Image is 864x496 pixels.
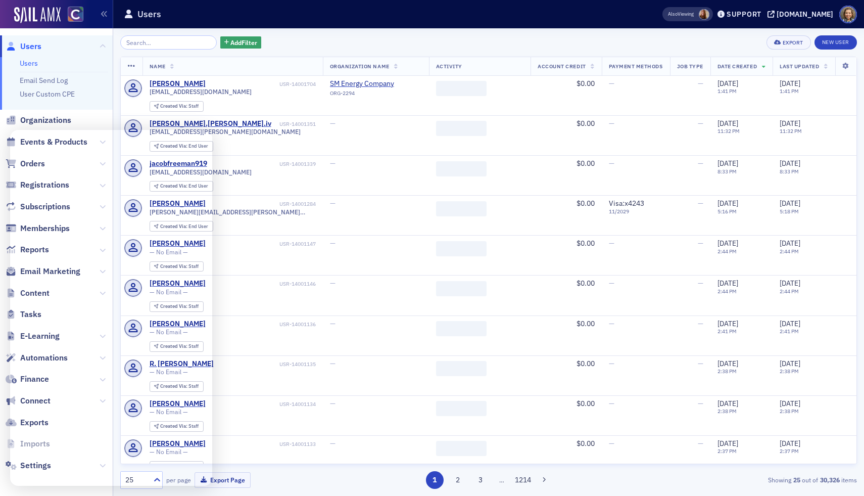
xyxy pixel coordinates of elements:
[6,223,70,234] a: Memberships
[577,199,595,208] span: $0.00
[330,279,335,288] span: —
[6,352,68,364] a: Automations
[207,401,316,408] div: USR-14001134
[6,438,50,449] a: Imports
[6,266,80,277] a: Email Marketing
[780,328,799,335] time: 2:41 PM
[330,79,422,88] a: SM Energy Company
[215,361,316,368] div: USR-14001135
[717,439,738,448] span: [DATE]
[698,199,703,208] span: —
[698,279,703,288] span: —
[6,460,51,471] a: Settings
[780,288,799,295] time: 2:44 PM
[839,6,857,23] span: Profile
[20,89,75,99] a: User Custom CPE
[780,63,819,70] span: Last Updated
[330,439,335,448] span: —
[230,38,257,47] span: Add Filter
[436,401,487,416] span: ‌
[609,159,614,168] span: —
[330,63,390,70] span: Organization Name
[6,309,41,320] a: Tasks
[780,248,799,255] time: 2:44 PM
[330,199,335,208] span: —
[577,359,595,368] span: $0.00
[677,63,703,70] span: Job Type
[780,319,800,328] span: [DATE]
[20,76,68,85] a: Email Send Log
[514,471,532,489] button: 1214
[436,63,462,70] span: Activity
[68,7,83,22] img: SailAMX
[150,88,252,96] span: [EMAIL_ADDRESS][DOMAIN_NAME]
[780,447,799,455] time: 2:37 PM
[780,119,800,128] span: [DATE]
[780,408,799,415] time: 2:38 PM
[577,439,595,448] span: $0.00
[20,41,41,52] span: Users
[609,239,614,248] span: —
[780,79,800,88] span: [DATE]
[780,208,799,215] time: 5:18 PM
[207,201,316,207] div: USR-14001284
[160,104,199,109] div: Staff
[61,7,83,24] a: View Homepage
[426,471,444,489] button: 1
[766,35,810,50] button: Export
[207,441,316,447] div: USR-14001133
[330,359,335,368] span: —
[14,7,61,23] a: SailAMX
[717,239,738,248] span: [DATE]
[436,201,487,216] span: ‌
[717,87,737,95] time: 1:41 PM
[698,319,703,328] span: —
[150,79,206,88] a: [PERSON_NAME]
[207,81,316,87] div: USR-14001704
[330,90,422,100] div: ORG-2294
[698,159,703,168] span: —
[330,239,335,248] span: —
[6,41,41,52] a: Users
[780,159,800,168] span: [DATE]
[6,201,70,212] a: Subscriptions
[780,127,802,134] time: 11:32 PM
[780,168,799,175] time: 8:33 PM
[6,244,49,255] a: Reports
[698,119,703,128] span: —
[330,159,335,168] span: —
[717,159,738,168] span: [DATE]
[698,439,703,448] span: —
[207,241,316,247] div: USR-14001147
[436,161,487,176] span: ‌
[330,399,335,408] span: —
[495,475,509,484] span: …
[577,159,595,168] span: $0.00
[6,158,45,169] a: Orders
[717,408,737,415] time: 2:38 PM
[330,319,335,328] span: —
[609,119,614,128] span: —
[698,239,703,248] span: —
[6,137,87,148] a: Events & Products
[20,59,38,68] a: Users
[207,281,316,287] div: USR-14001146
[538,63,586,70] span: Account Credit
[449,471,466,489] button: 2
[160,103,188,109] span: Created Via :
[717,368,737,375] time: 2:38 PM
[436,441,487,456] span: ‌
[10,130,212,486] iframe: Intercom live chat
[780,239,800,248] span: [DATE]
[436,361,487,376] span: ‌
[6,115,71,126] a: Organizations
[698,359,703,368] span: —
[699,9,709,20] span: Sheila Duggan
[717,127,740,134] time: 11:32 PM
[120,35,217,50] input: Search…
[668,11,694,18] span: Viewing
[609,439,614,448] span: —
[780,368,799,375] time: 2:38 PM
[150,208,316,216] span: [PERSON_NAME][EMAIL_ADDRESS][PERSON_NAME][DOMAIN_NAME]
